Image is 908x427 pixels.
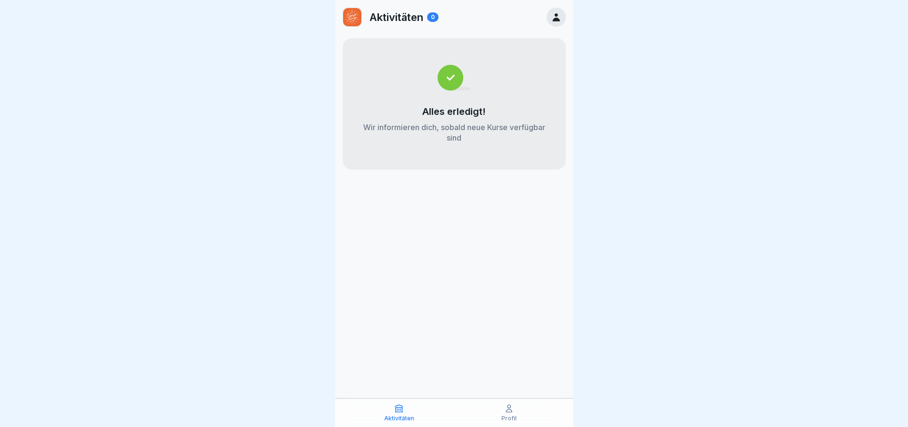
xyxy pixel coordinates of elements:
[427,12,439,22] div: 0
[501,415,517,422] p: Profil
[384,415,414,422] p: Aktivitäten
[369,11,423,23] p: Aktivitäten
[422,106,486,117] p: Alles erledigt!
[438,65,470,91] img: completed.svg
[343,8,361,26] img: hyd4fwiyd0kscnnk0oqga2v1.png
[362,122,547,143] p: Wir informieren dich, sobald neue Kurse verfügbar sind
